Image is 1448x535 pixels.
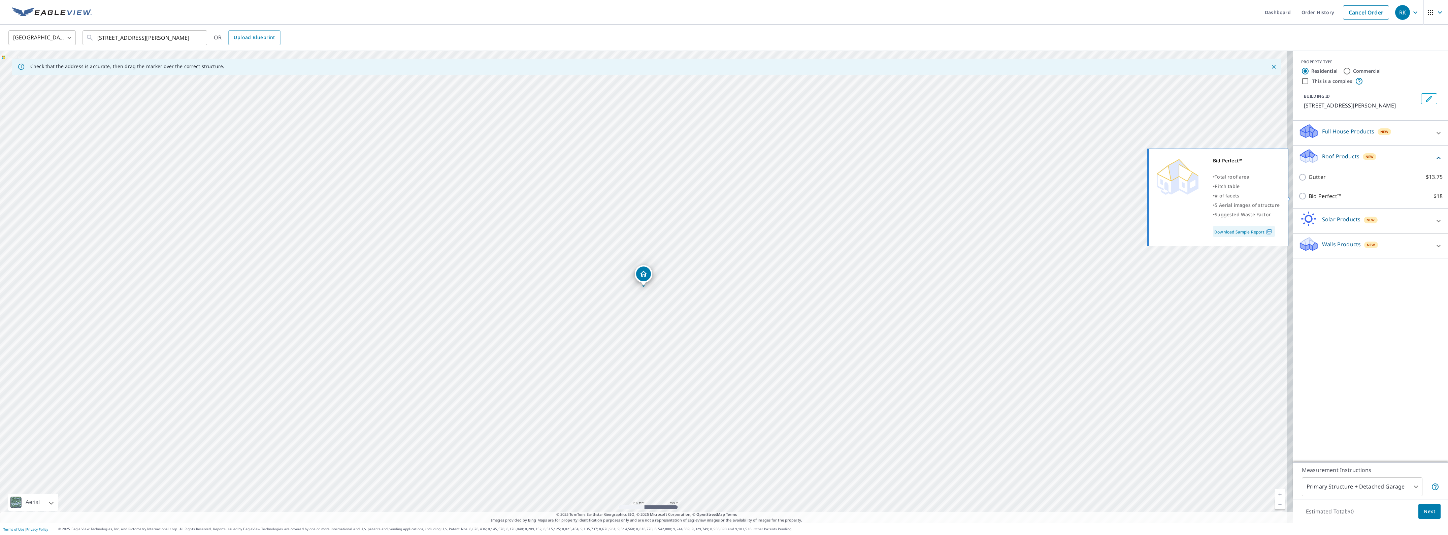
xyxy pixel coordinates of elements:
span: New [1367,242,1375,248]
div: [GEOGRAPHIC_DATA] [8,28,76,47]
p: Check that the address is accurate, then drag the marker over the correct structure. [30,63,224,69]
p: $18 [1434,192,1443,200]
span: Next [1424,507,1435,516]
div: Walls ProductsNew [1298,236,1443,255]
p: Measurement Instructions [1302,466,1439,474]
a: Upload Blueprint [228,30,280,45]
label: Commercial [1353,68,1381,74]
img: EV Logo [12,7,92,18]
p: © 2025 Eagle View Technologies, Inc. and Pictometry International Corp. All Rights Reserved. Repo... [58,527,1445,532]
div: RK [1395,5,1410,20]
div: • [1213,210,1280,219]
button: Next [1418,504,1441,519]
div: Roof ProductsNew [1298,148,1443,167]
div: Bid Perfect™ [1213,156,1280,165]
span: New [1365,154,1374,159]
span: Upload Blueprint [234,33,275,42]
label: Residential [1311,68,1338,74]
a: Download Sample Report [1213,226,1275,237]
div: • [1213,200,1280,210]
p: Estimated Total: $0 [1301,504,1359,519]
div: PROPERTY TYPE [1301,59,1440,65]
div: Dropped pin, building 1, Residential property, 131 Freedom Trl Forney, TX 75126 [635,265,652,286]
p: | [3,527,48,531]
input: Search by address or latitude-longitude [97,28,193,47]
p: Solar Products [1322,215,1360,223]
div: Aerial [8,494,58,511]
a: Privacy Policy [26,527,48,532]
div: • [1213,191,1280,200]
p: [STREET_ADDRESS][PERSON_NAME] [1304,101,1418,109]
p: $13.75 [1426,173,1443,181]
a: Cancel Order [1343,5,1389,20]
button: Edit building 1 [1421,93,1437,104]
p: Gutter [1309,173,1326,181]
div: • [1213,172,1280,182]
a: Terms [726,512,737,517]
img: Premium [1154,156,1201,196]
span: New [1367,217,1375,223]
div: Aerial [24,494,42,511]
a: Terms of Use [3,527,24,532]
span: Your report will include the primary structure and a detached garage if one exists. [1431,483,1439,491]
p: BUILDING ID [1304,93,1330,99]
div: • [1213,182,1280,191]
a: Current Level 17, Zoom In [1275,489,1285,499]
span: Total roof area [1215,174,1249,180]
span: Suggested Waste Factor [1215,211,1271,218]
button: Close [1270,62,1278,71]
span: # of facets [1215,192,1239,199]
div: Full House ProductsNew [1298,123,1443,143]
p: Full House Products [1322,127,1374,135]
img: Pdf Icon [1264,229,1274,235]
p: Roof Products [1322,152,1359,160]
span: Pitch table [1215,183,1240,189]
span: New [1380,129,1389,134]
div: OR [214,30,281,45]
span: 5 Aerial images of structure [1215,202,1280,208]
p: Walls Products [1322,240,1361,248]
p: Bid Perfect™ [1309,192,1341,200]
a: Current Level 17, Zoom Out [1275,499,1285,509]
div: Primary Structure + Detached Garage [1302,477,1422,496]
span: © 2025 TomTom, Earthstar Geographics SIO, © 2025 Microsoft Corporation, © [556,512,737,517]
label: This is a complex [1312,78,1352,85]
div: Solar ProductsNew [1298,211,1443,230]
a: OpenStreetMap [696,512,725,517]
